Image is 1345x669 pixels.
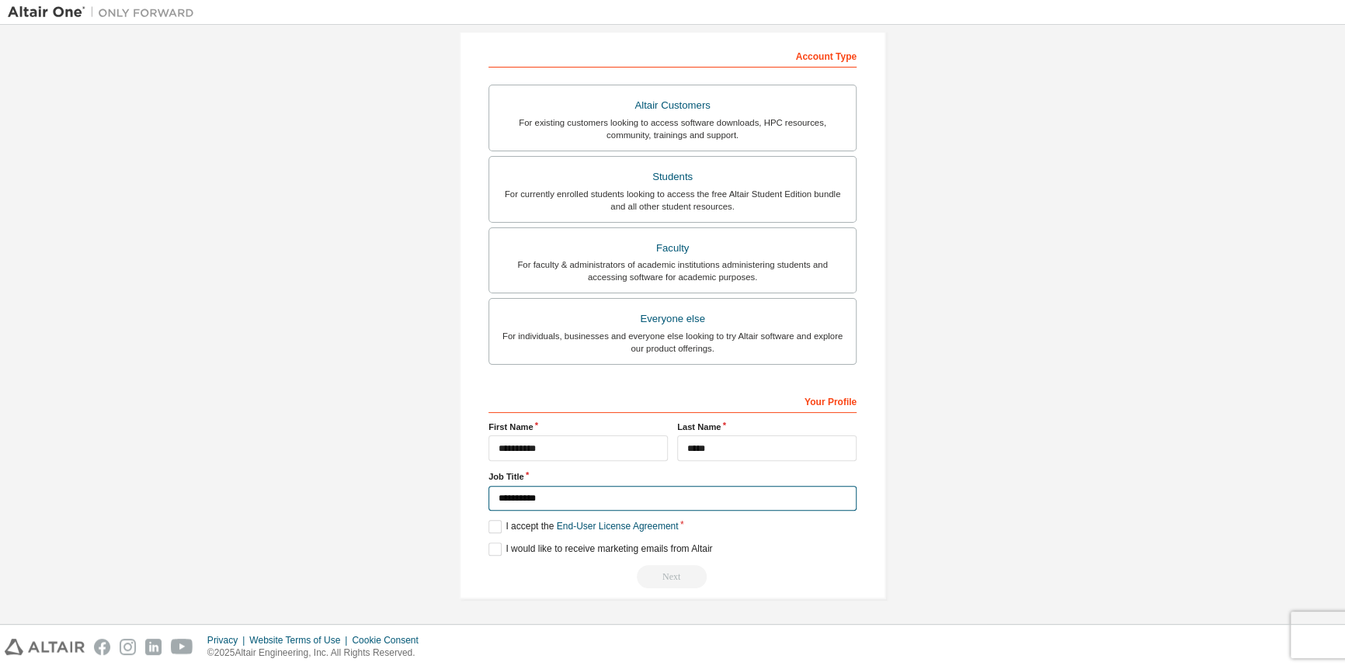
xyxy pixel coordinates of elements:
label: Job Title [488,470,857,483]
img: instagram.svg [120,639,136,655]
div: For currently enrolled students looking to access the free Altair Student Edition bundle and all ... [499,188,846,213]
div: Students [499,166,846,188]
div: Privacy [207,634,249,646]
div: Your Profile [488,388,857,413]
img: altair_logo.svg [5,639,85,655]
div: Faculty [499,237,846,259]
div: Read and acccept EULA to continue [488,565,857,588]
img: Altair One [8,5,202,20]
div: Website Terms of Use [249,634,352,646]
label: I accept the [488,520,678,533]
img: linkedin.svg [145,639,162,655]
p: © 2025 Altair Engineering, Inc. All Rights Reserved. [207,646,428,660]
a: End-User License Agreement [557,521,679,532]
img: facebook.svg [94,639,110,655]
label: Last Name [677,421,857,433]
div: Everyone else [499,308,846,330]
div: For faculty & administrators of academic institutions administering students and accessing softwa... [499,258,846,283]
div: Altair Customers [499,95,846,116]
div: Account Type [488,43,857,68]
div: For individuals, businesses and everyone else looking to try Altair software and explore our prod... [499,330,846,355]
label: I would like to receive marketing emails from Altair [488,542,712,556]
label: First Name [488,421,668,433]
img: youtube.svg [171,639,193,655]
div: Cookie Consent [352,634,427,646]
div: For existing customers looking to access software downloads, HPC resources, community, trainings ... [499,116,846,141]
